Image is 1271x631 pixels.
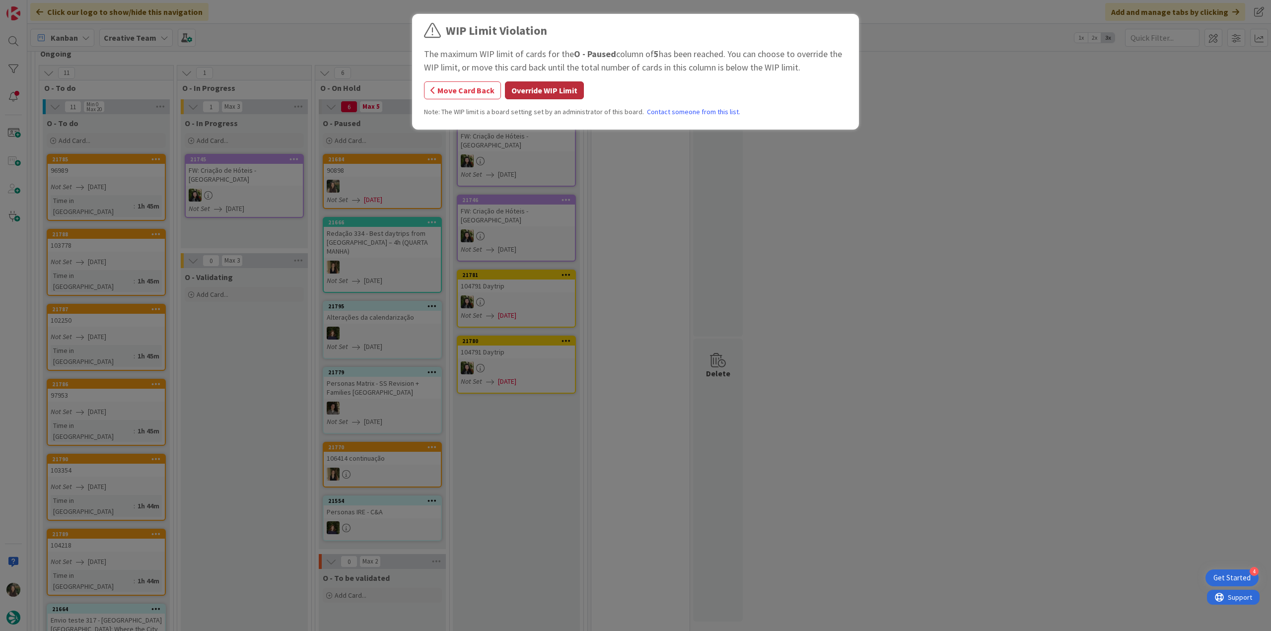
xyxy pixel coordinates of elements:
a: Contact someone from this list. [647,107,740,117]
div: Open Get Started checklist, remaining modules: 4 [1205,569,1259,586]
div: The maximum WIP limit of cards for the column of has been reached. You can choose to override the... [424,47,847,74]
span: Support [21,1,45,13]
button: Override WIP Limit [505,81,584,99]
b: O - Paused [574,48,616,60]
b: 5 [654,48,659,60]
div: Get Started [1213,573,1251,583]
div: WIP Limit Violation [446,22,547,40]
button: Move Card Back [424,81,501,99]
div: 4 [1250,567,1259,576]
div: Note: The WIP limit is a board setting set by an administrator of this board. [424,107,847,117]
